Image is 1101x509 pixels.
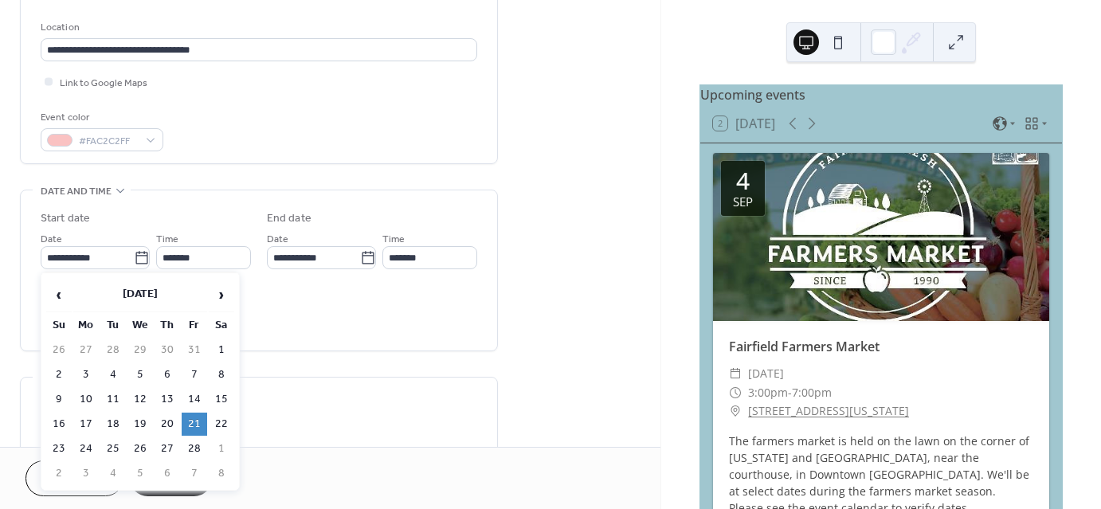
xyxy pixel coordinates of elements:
span: [DATE] [748,364,784,383]
span: Date [41,231,62,248]
td: 13 [155,388,180,411]
td: 4 [100,462,126,485]
span: Date [267,231,288,248]
div: End date [267,210,311,227]
div: Location [41,19,474,36]
th: We [127,314,153,337]
td: 26 [127,437,153,460]
td: 27 [155,437,180,460]
td: 1 [209,339,234,362]
td: 30 [155,339,180,362]
th: Su [46,314,72,337]
td: 18 [100,413,126,436]
td: 22 [209,413,234,436]
td: 1 [209,437,234,460]
th: Fr [182,314,207,337]
td: 15 [209,388,234,411]
td: 2 [46,462,72,485]
td: 5 [127,462,153,485]
td: 27 [73,339,99,362]
span: ‹ [47,279,71,311]
td: 29 [127,339,153,362]
th: Sa [209,314,234,337]
td: 24 [73,437,99,460]
span: 3:00pm [748,383,788,402]
td: 19 [127,413,153,436]
span: Time [382,231,405,248]
span: Time [156,231,178,248]
td: 16 [46,413,72,436]
td: 3 [73,363,99,386]
span: Date and time [41,183,112,200]
div: Sep [733,196,753,208]
td: 7 [182,462,207,485]
td: 26 [46,339,72,362]
div: ​ [729,383,742,402]
button: Cancel [25,460,123,496]
td: 14 [182,388,207,411]
td: 28 [100,339,126,362]
td: 6 [155,462,180,485]
td: 17 [73,413,99,436]
div: ​ [729,401,742,421]
span: #FAC2C2FF [79,133,138,150]
th: Mo [73,314,99,337]
div: Upcoming events [700,85,1062,104]
td: 12 [127,388,153,411]
td: 6 [155,363,180,386]
td: 10 [73,388,99,411]
td: 5 [127,363,153,386]
span: - [788,383,792,402]
div: Event color [41,109,160,126]
td: 31 [182,339,207,362]
div: Start date [41,210,90,227]
td: 25 [100,437,126,460]
div: ​ [729,364,742,383]
div: Fairfield Farmers Market [713,337,1049,356]
td: 7 [182,363,207,386]
a: [STREET_ADDRESS][US_STATE] [748,401,909,421]
td: 28 [182,437,207,460]
td: 3 [73,462,99,485]
div: 4 [736,169,750,193]
td: 8 [209,363,234,386]
td: 21 [182,413,207,436]
td: 20 [155,413,180,436]
td: 2 [46,363,72,386]
th: [DATE] [73,278,207,312]
td: 23 [46,437,72,460]
span: 7:00pm [792,383,832,402]
th: Th [155,314,180,337]
td: 9 [46,388,72,411]
td: 11 [100,388,126,411]
span: › [210,279,233,311]
td: 4 [100,363,126,386]
th: Tu [100,314,126,337]
span: Link to Google Maps [60,75,147,92]
td: 8 [209,462,234,485]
